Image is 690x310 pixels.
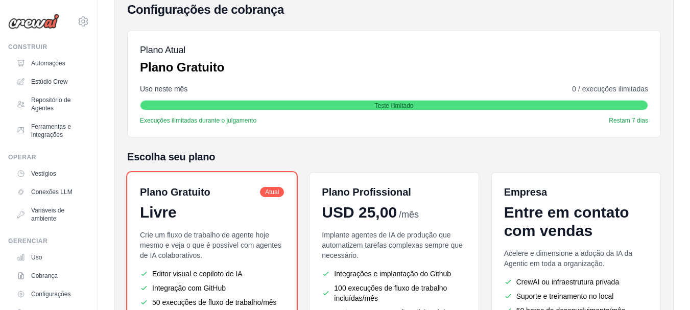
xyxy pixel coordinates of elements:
font: Configurações [31,291,70,298]
font: Construir [8,43,47,51]
a: Estúdio Crew [12,74,89,90]
font: Empresa [504,186,548,198]
font: Automações [31,60,65,67]
font: Cobrança [31,272,58,279]
font: Execuções ilimitadas durante o julgamento [140,117,256,124]
font: Acelere e dimensione a adoção da IA ​​da Agentic em toda a organização. [504,249,632,268]
font: Integração com GitHub [152,284,226,292]
a: Uso [12,249,89,266]
font: Estúdio Crew [31,78,67,85]
font: Variáveis ​​de ambiente [31,207,64,222]
font: Operar [8,154,36,161]
font: Restam 7 dias [609,117,648,124]
a: Cobrança [12,268,89,284]
font: CrewAI ou infraestrutura privada [516,278,620,286]
font: Gerenciar [8,237,47,245]
a: Repositório de Agentes [12,92,89,116]
a: Automações [12,55,89,71]
font: Entre em contato com vendas [504,204,629,239]
font: Plano Gratuito [140,60,224,74]
font: Crie um fluxo de trabalho de agente hoje mesmo e veja o que é possível com agentes de IA colabora... [140,231,281,259]
font: Uso neste mês [140,85,187,93]
font: Teste ilimitado [374,102,413,109]
font: Integrações e implantação do Github [334,270,451,278]
font: Implante agentes de IA de produção que automatizem tarefas complexas sempre que necessário. [322,231,462,259]
a: Conexões LLM [12,184,89,200]
a: Variáveis ​​de ambiente [12,202,89,227]
a: Vestígios [12,165,89,182]
img: Logotipo [8,14,59,29]
font: USD 25,00 [322,204,397,221]
a: Ferramentas e integrações [12,118,89,143]
font: Escolha seu plano [127,151,215,162]
font: Vestígios [31,170,56,177]
font: Plano Atual [140,45,185,55]
font: Uso [31,254,42,261]
font: Suporte e treinamento no local [516,292,614,300]
font: /mês [399,209,419,220]
font: Configurações de cobrança [127,3,284,16]
font: 50 execuções de fluxo de trabalho/mês [152,298,277,306]
font: Plano Profissional [322,186,411,198]
font: Livre [140,204,177,221]
font: Ferramentas e integrações [31,123,71,138]
a: Configurações [12,286,89,302]
font: 0 / execuções ilimitadas [572,85,648,93]
font: Conexões LLM [31,188,73,196]
font: Repositório de Agentes [31,97,70,112]
font: Editor visual e copiloto de IA [152,270,243,278]
font: Plano Gratuito [140,186,210,198]
font: Atual [265,188,279,196]
font: 100 execuções de fluxo de trabalho incluídas/mês [334,284,447,302]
